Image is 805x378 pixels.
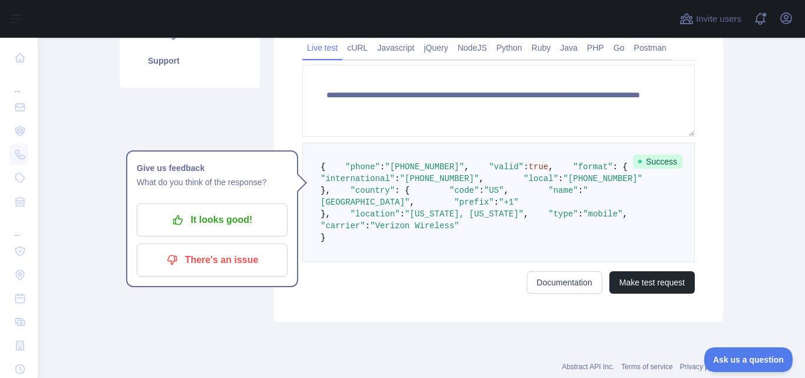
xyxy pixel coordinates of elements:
[9,215,28,238] div: ...
[479,186,484,195] span: :
[523,162,528,172] span: :
[556,38,583,57] a: Java
[345,162,380,172] span: "phone"
[527,271,602,294] a: Documentation
[137,175,288,189] p: What do you think of the response?
[696,12,741,26] span: Invite users
[621,363,672,371] a: Terms of service
[370,221,459,231] span: "Verizon Wireless"
[549,162,553,172] span: ,
[549,186,578,195] span: "name"
[549,209,578,219] span: "type"
[137,244,288,277] button: There's an issue
[704,347,793,372] iframe: Toggle Customer Support
[578,186,583,195] span: :
[419,38,453,57] a: jQuery
[609,38,629,57] a: Go
[453,38,491,57] a: NodeJS
[395,174,400,183] span: :
[680,363,723,371] a: Privacy policy
[523,174,558,183] span: "local"
[491,38,527,57] a: Python
[321,221,365,231] span: "carrier"
[582,38,609,57] a: PHP
[479,174,484,183] span: ,
[629,38,671,57] a: Postman
[9,71,28,94] div: ...
[464,162,469,172] span: ,
[321,162,325,172] span: {
[321,209,331,219] span: },
[410,198,414,207] span: ,
[583,209,622,219] span: "mobile"
[573,162,613,172] span: "format"
[321,186,331,195] span: },
[609,271,695,294] button: Make test request
[405,209,524,219] span: "[US_STATE], [US_STATE]"
[365,221,370,231] span: :
[400,174,479,183] span: "[PHONE_NUMBER]"
[146,250,279,270] p: There's an issue
[523,209,528,219] span: ,
[623,209,628,219] span: ,
[137,203,288,236] button: It looks good!
[529,162,549,172] span: true
[633,155,683,169] span: Success
[134,48,246,74] a: Support
[613,162,628,172] span: : {
[372,38,419,57] a: Javascript
[385,162,464,172] span: "[PHONE_NUMBER]"
[137,161,288,175] h1: Give us feedback
[494,198,499,207] span: :
[578,209,583,219] span: :
[558,174,563,183] span: :
[527,38,556,57] a: Ruby
[380,162,385,172] span: :
[562,363,615,371] a: Abstract API Inc.
[321,233,325,242] span: }
[321,174,395,183] span: "international"
[677,9,744,28] button: Invite users
[484,186,504,195] span: "US"
[489,162,524,172] span: "valid"
[499,198,519,207] span: "+1"
[400,209,404,219] span: :
[504,186,509,195] span: ,
[563,174,642,183] span: "[PHONE_NUMBER]"
[350,209,400,219] span: "location"
[146,210,279,230] p: It looks good!
[454,198,494,207] span: "prefix"
[350,186,395,195] span: "country"
[449,186,479,195] span: "code"
[302,38,342,57] a: Live test
[395,186,410,195] span: : {
[342,38,372,57] a: cURL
